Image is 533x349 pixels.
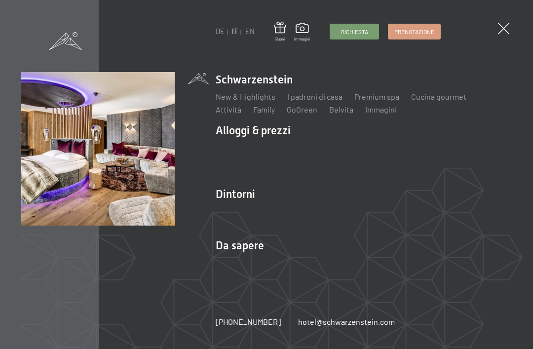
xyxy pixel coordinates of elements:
[245,27,255,36] a: EN
[216,317,281,326] span: [PHONE_NUMBER]
[216,27,225,36] a: DE
[287,105,317,114] a: GoGreen
[365,105,397,114] a: Immagini
[394,28,434,36] span: Prenotazione
[411,92,466,101] a: Cucina gourmet
[298,316,395,327] a: hotel@schwarzenstein.com
[274,37,286,42] span: Buoni
[216,105,241,114] a: Attività
[330,24,379,39] a: Richiesta
[294,23,310,41] a: Immagini
[287,92,343,101] a: I padroni di casa
[354,92,399,101] a: Premium spa
[388,24,440,39] a: Prenotazione
[232,27,238,36] a: IT
[216,316,281,327] a: [PHONE_NUMBER]
[329,105,353,114] a: Belvita
[274,22,286,42] a: Buoni
[294,37,310,42] span: Immagini
[216,92,275,101] a: New & Highlights
[341,28,368,36] span: Richiesta
[253,105,275,114] a: Family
